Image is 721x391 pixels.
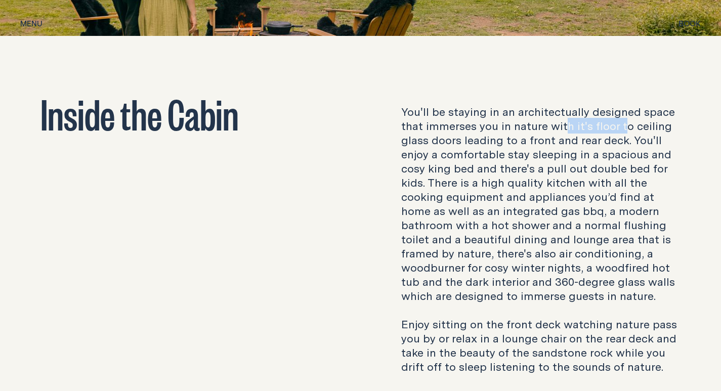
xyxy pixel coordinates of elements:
[40,93,320,133] h2: Inside the Cabin
[20,18,43,30] button: show menu
[401,105,681,374] p: You'll be staying in an architectually designed space that immerses you in nature with it's floor...
[678,18,701,30] button: show booking tray
[678,20,701,27] span: Book
[20,20,43,27] span: Menu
